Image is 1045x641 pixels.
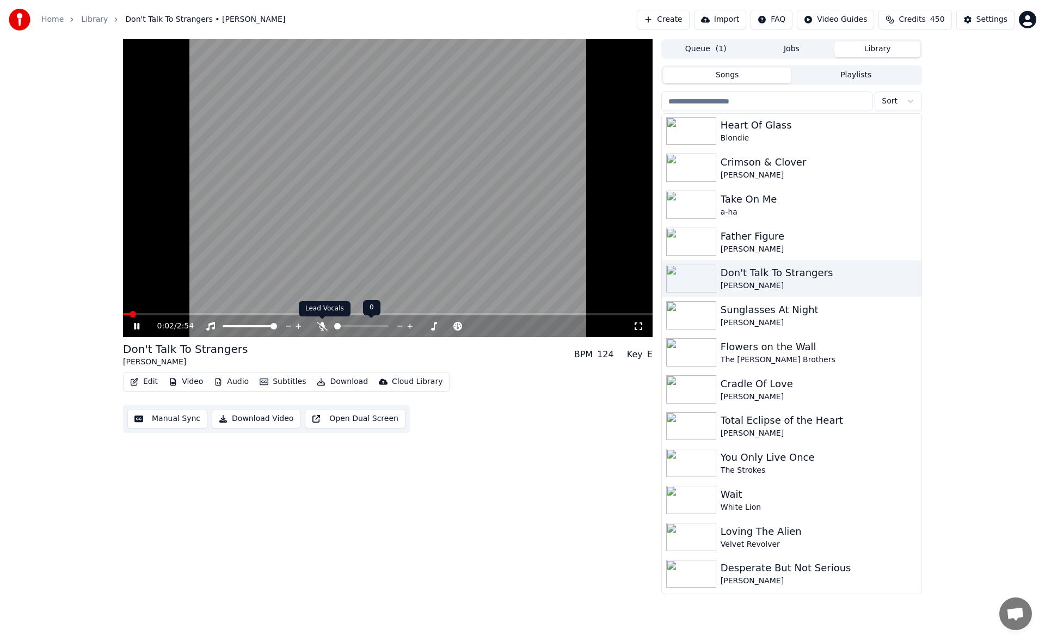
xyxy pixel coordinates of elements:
div: White Lion [721,502,917,513]
div: [PERSON_NAME] [721,392,917,402]
div: You Only Live Once [721,450,917,465]
div: / [157,321,183,332]
div: 124 [597,348,614,361]
button: Manual Sync [127,409,207,429]
div: Settings [976,14,1007,25]
div: Velvet Revolver [721,539,917,550]
button: Import [694,10,746,29]
button: Settings [956,10,1015,29]
span: ( 1 ) [716,44,727,54]
div: 0 [363,300,380,315]
div: Take On Me [721,192,917,207]
div: Father Figure [721,229,917,244]
div: BPM [574,348,593,361]
a: Home [41,14,64,25]
span: Credits [899,14,925,25]
span: Sort [882,96,898,107]
button: Songs [663,68,792,83]
div: The [PERSON_NAME] Brothers [721,355,917,365]
div: Don't Talk To Strangers [123,341,248,357]
div: [PERSON_NAME] [721,280,917,291]
div: Blondie [721,133,917,144]
div: Desperate But Not Serious [721,560,917,576]
button: Playlists [791,68,920,83]
button: Edit [126,374,162,389]
span: Don't Talk To Strangers • [PERSON_NAME] [125,14,285,25]
div: The Strokes [721,465,917,476]
div: Wait [721,487,917,502]
button: Download [312,374,372,389]
div: Cloud Library [392,376,442,387]
button: Video Guides [797,10,874,29]
span: 2:54 [177,321,194,332]
img: youka [9,9,30,30]
span: 450 [930,14,945,25]
button: FAQ [751,10,792,29]
div: Heart Of Glass [721,118,917,133]
button: Download Video [212,409,300,429]
button: Create [637,10,690,29]
div: Cradle Of Love [721,376,917,392]
div: Don't Talk To Strangers [721,265,917,280]
button: Audio [210,374,253,389]
div: [PERSON_NAME] [721,170,917,181]
div: Loving The Alien [721,524,917,539]
div: E [647,348,653,361]
button: Credits450 [878,10,951,29]
a: Library [81,14,108,25]
a: Open chat [999,597,1032,630]
div: [PERSON_NAME] [721,428,917,439]
div: [PERSON_NAME] [721,244,917,255]
div: Sunglasses At Night [721,302,917,318]
div: Lead Vocals [299,301,351,316]
div: Key [627,348,643,361]
button: Video [164,374,207,389]
div: Total Eclipse of the Heart [721,413,917,428]
div: [PERSON_NAME] [123,357,248,368]
nav: breadcrumb [41,14,285,25]
button: Queue [663,41,749,57]
button: Open Dual Screen [305,409,405,429]
div: Crimson & Clover [721,155,917,170]
button: Library [834,41,920,57]
button: Subtitles [255,374,310,389]
div: a-ha [721,207,917,218]
div: [PERSON_NAME] [721,576,917,587]
button: Jobs [749,41,835,57]
div: Flowers on the Wall [721,339,917,355]
span: 0:02 [157,321,174,332]
div: [PERSON_NAME] [721,318,917,328]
